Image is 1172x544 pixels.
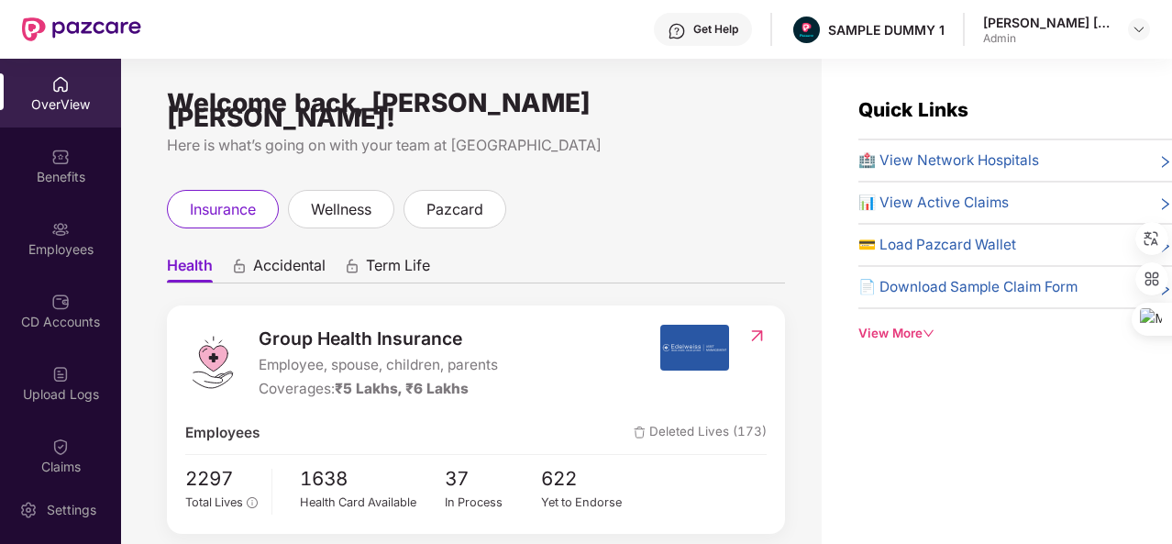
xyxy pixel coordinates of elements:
span: Quick Links [858,98,968,121]
img: svg+xml;base64,PHN2ZyBpZD0iQmVuZWZpdHMiIHhtbG5zPSJodHRwOi8vd3d3LnczLm9yZy8yMDAwL3N2ZyIgd2lkdGg9Ij... [51,148,70,166]
img: svg+xml;base64,PHN2ZyBpZD0iQ0RfQWNjb3VudHMiIGRhdGEtbmFtZT0iQ0QgQWNjb3VudHMiIHhtbG5zPSJodHRwOi8vd3... [51,293,70,311]
div: Get Help [693,22,738,37]
span: 622 [541,464,638,494]
img: svg+xml;base64,PHN2ZyBpZD0iSG9tZSIgeG1sbnM9Imh0dHA6Ly93d3cudzMub3JnLzIwMDAvc3ZnIiB3aWR0aD0iMjAiIG... [51,75,70,94]
span: pazcard [426,198,483,221]
span: Group Health Insurance [259,325,498,352]
span: Total Lives [185,495,243,509]
span: info-circle [247,497,257,507]
span: Term Life [366,256,430,283]
div: Admin [983,31,1111,46]
img: RedirectIcon [747,327,767,345]
div: Welcome back, [PERSON_NAME] [PERSON_NAME]! [167,95,785,125]
img: Pazcare_Alternative_logo-01-01.png [793,17,820,43]
span: 💳 Load Pazcard Wallet [858,234,1016,256]
div: Settings [41,501,102,519]
span: Accidental [253,256,326,283]
span: Deleted Lives (173) [634,422,767,444]
span: 37 [445,464,542,494]
span: 📊 View Active Claims [858,192,1009,214]
img: deleteIcon [634,427,646,439]
img: svg+xml;base64,PHN2ZyBpZD0iRHJvcGRvd24tMzJ4MzIiIHhtbG5zPSJodHRwOi8vd3d3LnczLm9yZy8yMDAwL3N2ZyIgd2... [1132,22,1146,37]
div: SAMPLE DUMMY 1 [828,21,945,39]
span: 📄 Download Sample Claim Form [858,276,1078,298]
div: In Process [445,494,542,512]
span: Employees [185,422,260,444]
span: right [1158,153,1172,172]
img: svg+xml;base64,PHN2ZyBpZD0iRW1wbG95ZWVzIiB4bWxucz0iaHR0cDovL3d3dy53My5vcmcvMjAwMC9zdmciIHdpZHRoPS... [51,220,70,239]
span: Employee, spouse, children, parents [259,354,498,376]
div: animation [231,258,248,274]
div: Here is what’s going on with your team at [GEOGRAPHIC_DATA] [167,134,785,157]
div: Coverages: [259,378,498,400]
span: ₹5 Lakhs, ₹6 Lakhs [335,380,469,397]
img: svg+xml;base64,PHN2ZyBpZD0iSGVscC0zMngzMiIgeG1sbnM9Imh0dHA6Ly93d3cudzMub3JnLzIwMDAvc3ZnIiB3aWR0aD... [668,22,686,40]
img: svg+xml;base64,PHN2ZyBpZD0iU2V0dGluZy0yMHgyMCIgeG1sbnM9Imh0dHA6Ly93d3cudzMub3JnLzIwMDAvc3ZnIiB3aW... [19,501,38,519]
span: 🏥 View Network Hospitals [858,150,1039,172]
div: [PERSON_NAME] [PERSON_NAME] [983,14,1111,31]
div: animation [344,258,360,274]
span: 2297 [185,464,258,494]
img: insurerIcon [660,325,729,371]
span: Health [167,256,213,283]
span: insurance [190,198,256,221]
img: svg+xml;base64,PHN2ZyBpZD0iVXBsb2FkX0xvZ3MiIGRhdGEtbmFtZT0iVXBsb2FkIExvZ3MiIHhtbG5zPSJodHRwOi8vd3... [51,365,70,383]
img: New Pazcare Logo [22,17,141,41]
img: logo [185,335,240,390]
span: down [923,328,934,339]
div: Yet to Endorse [541,494,638,512]
img: svg+xml;base64,PHN2ZyBpZD0iQ2xhaW0iIHhtbG5zPSJodHRwOi8vd3d3LnczLm9yZy8yMDAwL3N2ZyIgd2lkdGg9IjIwIi... [51,438,70,456]
span: 1638 [300,464,445,494]
div: View More [858,324,1172,343]
span: wellness [311,198,371,221]
div: Health Card Available [300,494,445,512]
